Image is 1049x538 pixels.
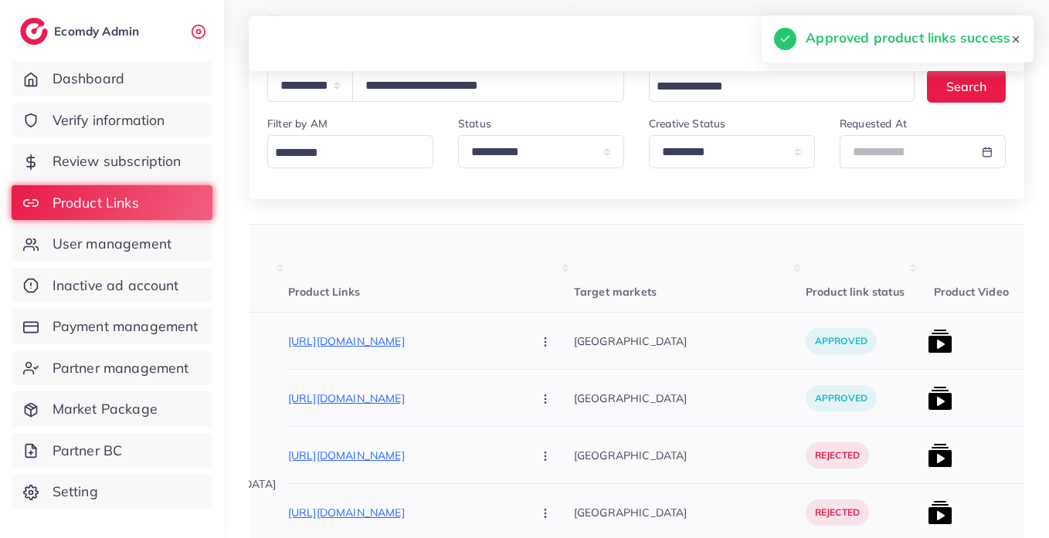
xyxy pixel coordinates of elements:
[806,28,1010,48] h5: Approved product links success
[574,381,806,415] p: [GEOGRAPHIC_DATA]
[806,328,877,354] p: approved
[806,385,877,411] p: approved
[12,61,212,96] a: Dashboard
[53,399,158,419] span: Market Package
[270,141,424,165] input: Search for option
[574,438,806,472] p: [GEOGRAPHIC_DATA]
[12,391,212,427] a: Market Package
[53,234,171,254] span: User management
[288,332,520,350] p: [URL][DOMAIN_NAME]
[649,69,915,102] div: Search for option
[53,482,98,502] span: Setting
[928,386,952,411] img: list product video
[20,18,143,45] a: logoEcomdy Admin
[12,185,212,221] a: Product Links
[806,442,869,469] p: rejected
[927,69,1006,103] button: Search
[806,499,869,526] p: rejected
[20,18,48,45] img: logo
[12,103,212,138] a: Verify information
[53,316,199,337] span: Payment management
[12,433,212,469] a: Partner BC
[288,285,360,299] span: Product Links
[574,285,657,299] span: Target markets
[53,358,189,378] span: Partner management
[54,24,143,39] h2: Ecomdy Admin
[12,474,212,509] a: Setting
[12,309,212,344] a: Payment management
[53,276,179,296] span: Inactive ad account
[934,285,1009,299] span: Product Video
[928,443,952,468] img: list product video
[928,329,952,354] img: list product video
[53,441,123,461] span: Partner BC
[12,350,212,386] a: Partner management
[288,503,520,522] p: [URL][DOMAIN_NAME]
[806,285,905,299] span: Product link status
[12,144,212,179] a: Review subscription
[840,116,907,131] label: Requested At
[53,69,124,89] span: Dashboard
[574,323,806,358] p: [GEOGRAPHIC_DATA]
[53,193,139,213] span: Product Links
[12,268,212,303] a: Inactive ad account
[288,446,520,465] p: [URL][DOMAIN_NAME]
[458,116,491,131] label: Status
[928,500,952,525] img: list product video
[12,226,212,262] a: User management
[53,110,165,130] span: Verify information
[288,389,520,408] p: [URL][DOMAIN_NAME]
[649,116,725,131] label: Creative Status
[53,151,182,171] span: Review subscription
[267,135,433,168] div: Search for option
[651,75,895,99] input: Search for option
[574,495,806,530] p: [GEOGRAPHIC_DATA]
[267,116,328,131] label: Filter by AM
